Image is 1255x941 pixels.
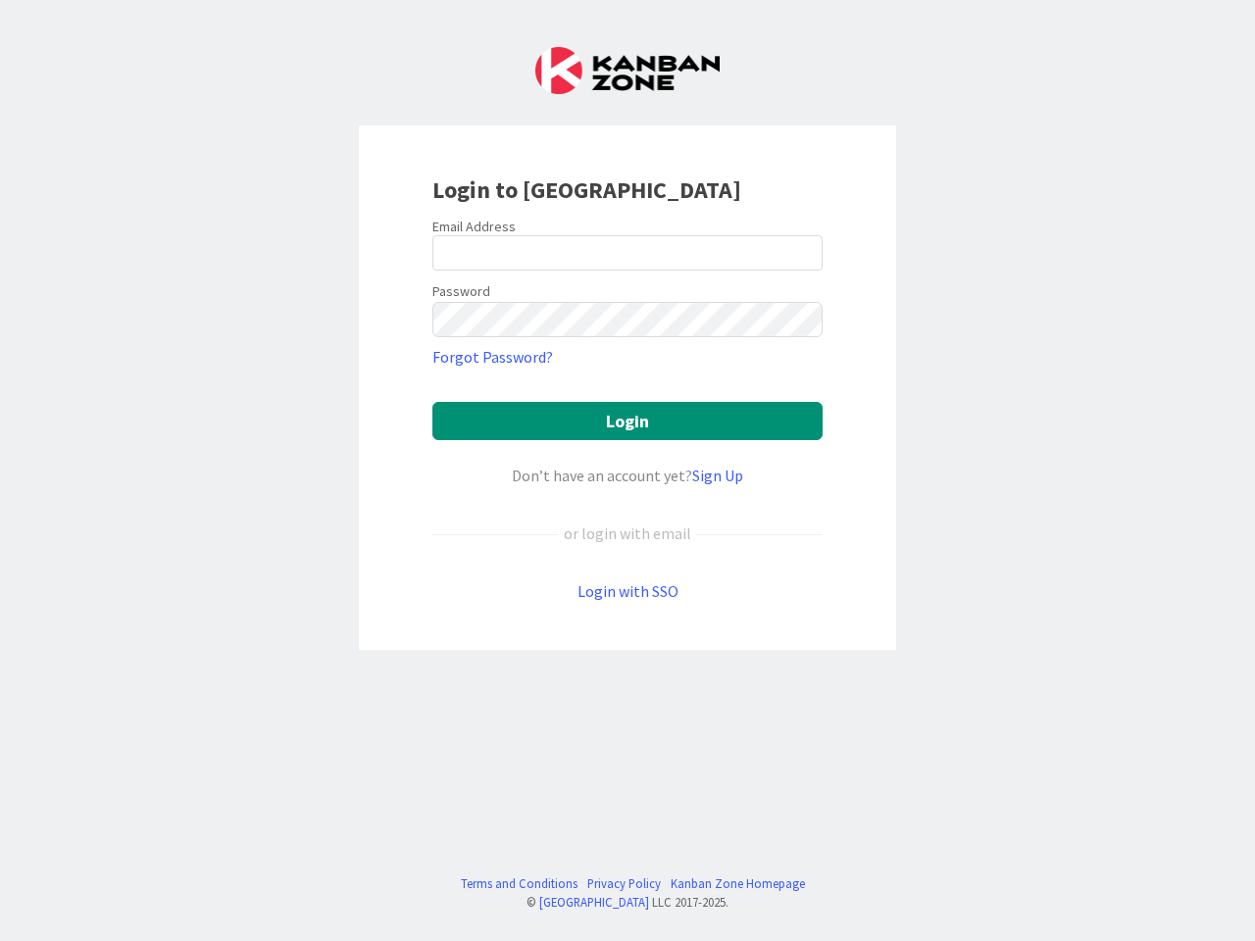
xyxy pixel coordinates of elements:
a: Terms and Conditions [461,874,577,893]
div: or login with email [559,521,696,545]
label: Password [432,281,490,302]
a: Kanban Zone Homepage [671,874,805,893]
div: © LLC 2017- 2025 . [451,893,805,912]
img: Kanban Zone [535,47,720,94]
a: Login with SSO [577,581,678,601]
a: Privacy Policy [587,874,661,893]
a: Forgot Password? [432,345,553,369]
a: [GEOGRAPHIC_DATA] [539,894,649,910]
label: Email Address [432,218,516,235]
button: Login [432,402,823,440]
div: Don’t have an account yet? [432,464,823,487]
a: Sign Up [692,466,743,485]
b: Login to [GEOGRAPHIC_DATA] [432,174,741,205]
